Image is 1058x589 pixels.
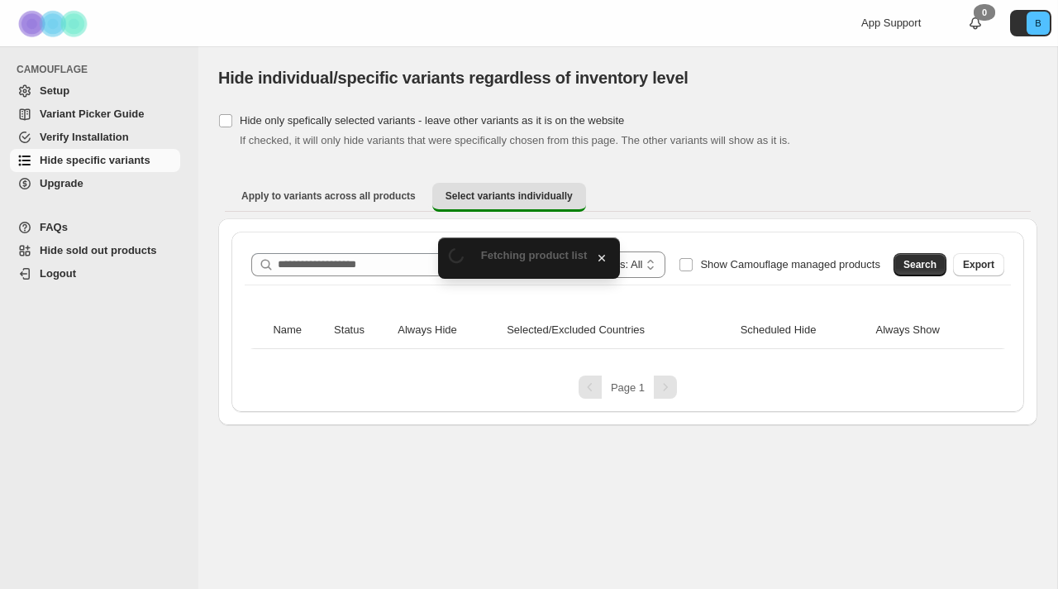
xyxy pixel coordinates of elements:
text: B [1035,18,1041,28]
span: FAQs [40,221,68,233]
span: Select variants individually [446,189,573,203]
span: If checked, it will only hide variants that were specifically chosen from this page. The other va... [240,134,790,146]
span: Upgrade [40,177,83,189]
th: Name [268,312,329,349]
th: Selected/Excluded Countries [502,312,736,349]
a: Hide specific variants [10,149,180,172]
span: Page 1 [611,381,645,394]
nav: Pagination [245,376,1011,399]
img: Camouflage [13,1,96,46]
span: Hide sold out products [40,244,157,256]
button: Apply to variants across all products [228,183,429,209]
a: 0 [967,15,984,31]
th: Always Hide [393,312,502,349]
span: Avatar with initials B [1027,12,1050,35]
div: Select variants individually [218,218,1037,425]
span: CAMOUFLAGE [17,63,187,76]
a: FAQs [10,216,180,239]
th: Scheduled Hide [736,312,871,349]
span: Hide specific variants [40,154,150,166]
span: Setup [40,84,69,97]
button: Export [953,253,1004,276]
span: Fetching product list [481,249,588,261]
a: Variant Picker Guide [10,103,180,126]
button: Search [894,253,946,276]
span: Logout [40,267,76,280]
button: Select variants individually [432,183,586,212]
a: Hide sold out products [10,239,180,262]
th: Status [329,312,393,349]
a: Logout [10,262,180,285]
span: Apply to variants across all products [241,189,416,203]
a: Upgrade [10,172,180,195]
span: Search [903,258,936,271]
span: Verify Installation [40,131,129,143]
span: App Support [861,17,921,29]
span: Export [963,258,994,271]
span: Hide only spefically selected variants - leave other variants as it is on the website [240,114,624,127]
div: 0 [974,4,995,21]
a: Setup [10,79,180,103]
a: Verify Installation [10,126,180,149]
span: Variant Picker Guide [40,108,144,120]
span: Hide individual/specific variants regardless of inventory level [218,69,689,87]
span: Show Camouflage managed products [700,258,880,271]
th: Always Show [871,312,988,349]
button: Avatar with initials B [1010,10,1051,36]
